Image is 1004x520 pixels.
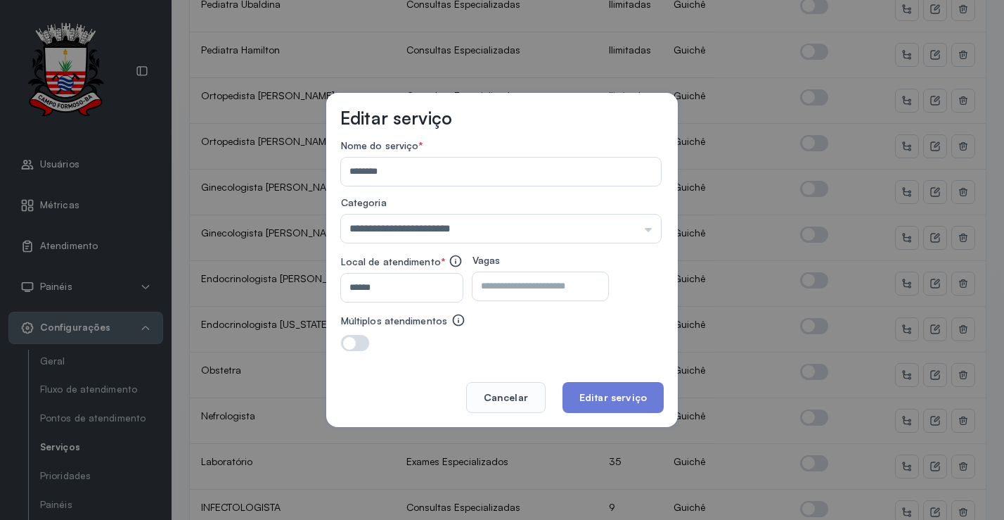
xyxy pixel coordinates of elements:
button: Editar serviço [562,382,664,413]
span: Vagas [472,254,501,266]
span: Categoria [341,196,387,208]
span: Nome do serviço [341,139,419,151]
span: Local de atendimento [341,255,441,267]
button: Cancelar [466,382,546,413]
label: Múltiplos atendimentos [341,315,447,327]
h3: Editar serviço [340,107,452,129]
